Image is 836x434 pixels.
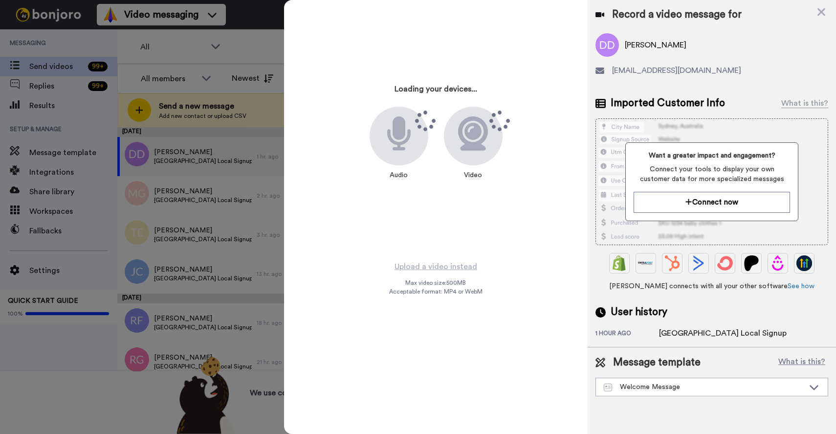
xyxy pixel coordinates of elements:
img: Hubspot [664,255,680,271]
span: [EMAIL_ADDRESS][DOMAIN_NAME] [612,65,741,76]
span: User history [611,305,667,320]
img: Message-temps.svg [604,384,612,391]
div: Audio [385,165,413,185]
img: ConvertKit [717,255,733,271]
div: Video [459,165,487,185]
span: Message template [613,355,701,370]
span: Connect your tools to display your own customer data for more specialized messages [634,164,790,184]
button: What is this? [775,355,828,370]
span: Max video size: 500 MB [406,279,466,287]
div: What is this? [781,97,828,109]
button: Connect now [634,192,790,213]
div: 1 hour ago [595,329,659,339]
div: Welcome Message [604,382,804,392]
img: ActiveCampaign [691,255,706,271]
span: Acceptable format: MP4 or WebM [389,288,483,296]
img: Shopify [612,255,627,271]
a: See how [788,283,814,290]
h3: Loading your devices... [395,85,477,94]
img: Ontraport [638,255,654,271]
div: [GEOGRAPHIC_DATA] Local Signup [659,327,787,339]
img: GoHighLevel [796,255,812,271]
span: Imported Customer Info [611,96,725,111]
span: [PERSON_NAME] connects with all your other software [595,281,828,291]
img: Drip [770,255,786,271]
span: Want a greater impact and engagement? [634,151,790,160]
img: Patreon [744,255,759,271]
button: Upload a video instead [392,260,480,273]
